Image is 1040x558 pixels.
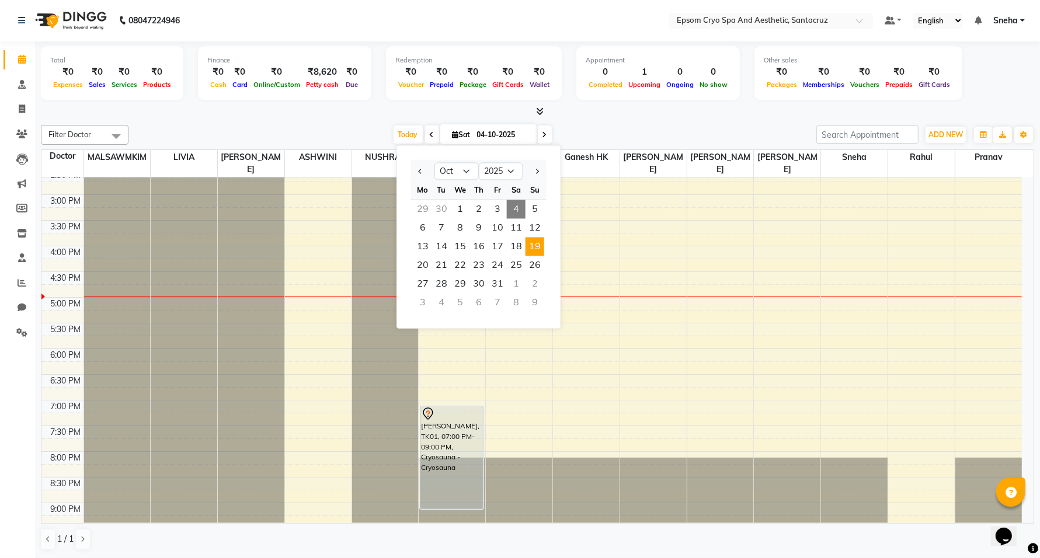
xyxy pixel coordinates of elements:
[432,181,451,200] div: Tu
[488,219,507,238] div: Friday, October 10, 2025
[507,181,526,200] div: Sa
[507,256,526,275] div: Saturday, October 25, 2025
[507,219,526,238] div: Saturday, October 11, 2025
[507,256,526,275] span: 25
[427,81,457,89] span: Prepaid
[86,65,109,79] div: ₹0
[526,200,544,219] span: 5
[620,150,687,177] span: [PERSON_NAME]
[507,294,526,312] div: Saturday, November 8, 2025
[413,275,432,294] span: 27
[479,163,523,180] select: Select year
[451,219,469,238] div: Wednesday, October 8, 2025
[57,533,74,545] span: 1 / 1
[432,238,451,256] span: 14
[41,150,84,162] div: Doctor
[151,150,217,165] span: LIVIA
[342,65,362,79] div: ₹0
[488,238,507,256] div: Friday, October 17, 2025
[251,81,303,89] span: Online/Custom
[469,200,488,219] div: Thursday, October 2, 2025
[432,219,451,238] span: 7
[882,65,916,79] div: ₹0
[764,65,800,79] div: ₹0
[507,275,526,294] div: Saturday, November 1, 2025
[48,375,84,387] div: 6:30 PM
[800,81,847,89] span: Memberships
[469,219,488,238] div: Thursday, October 9, 2025
[488,200,507,219] span: 3
[526,256,544,275] div: Sunday, October 26, 2025
[50,55,174,65] div: Total
[488,275,507,294] div: Friday, October 31, 2025
[84,150,151,165] span: MALSAWMKIM
[128,4,180,37] b: 08047224946
[48,477,84,490] div: 8:30 PM
[507,238,526,256] div: Saturday, October 18, 2025
[526,256,544,275] span: 26
[451,219,469,238] span: 8
[413,238,432,256] div: Monday, October 13, 2025
[764,81,800,89] span: Packages
[991,511,1028,546] iframe: chat widget
[469,200,488,219] span: 2
[413,256,432,275] div: Monday, October 20, 2025
[687,150,754,177] span: [PERSON_NAME]
[251,65,303,79] div: ₹0
[285,150,352,165] span: ASHWINI
[526,181,544,200] div: Su
[457,65,489,79] div: ₹0
[413,238,432,256] span: 13
[451,238,469,256] span: 15
[489,81,527,89] span: Gift Cards
[488,181,507,200] div: Fr
[697,65,731,79] div: 0
[625,81,663,89] span: Upcoming
[469,219,488,238] span: 9
[469,275,488,294] span: 30
[413,219,432,238] span: 6
[469,256,488,275] span: 23
[527,65,552,79] div: ₹0
[394,125,423,144] span: Today
[754,150,820,177] span: [PERSON_NAME]
[395,55,552,65] div: Redemption
[432,275,451,294] span: 28
[469,275,488,294] div: Thursday, October 30, 2025
[586,55,731,65] div: Appointment
[451,275,469,294] span: 29
[48,272,84,284] div: 4:30 PM
[303,65,342,79] div: ₹8,620
[303,81,342,89] span: Petty cash
[427,65,457,79] div: ₹0
[526,200,544,219] div: Sunday, October 5, 2025
[451,275,469,294] div: Wednesday, October 29, 2025
[821,150,888,165] span: Sneha
[847,81,882,89] span: Vouchers
[532,162,542,181] button: Next month
[993,15,1018,27] span: Sneha
[48,400,84,413] div: 7:00 PM
[451,256,469,275] div: Wednesday, October 22, 2025
[507,219,526,238] span: 11
[526,238,544,256] div: Sunday, October 19, 2025
[469,294,488,312] div: Thursday, November 6, 2025
[882,81,916,89] span: Prepaids
[488,238,507,256] span: 17
[218,150,284,177] span: [PERSON_NAME]
[526,219,544,238] span: 12
[48,130,91,139] span: Filter Doctor
[50,65,86,79] div: ₹0
[432,200,451,219] div: Tuesday, September 30, 2025
[928,130,963,139] span: ADD NEW
[207,65,229,79] div: ₹0
[697,81,731,89] span: No show
[764,55,953,65] div: Other sales
[229,81,251,89] span: Card
[416,162,426,181] button: Previous month
[586,81,625,89] span: Completed
[474,126,532,144] input: 2025-10-04
[48,323,84,336] div: 5:30 PM
[507,200,526,219] span: 4
[48,246,84,259] div: 4:00 PM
